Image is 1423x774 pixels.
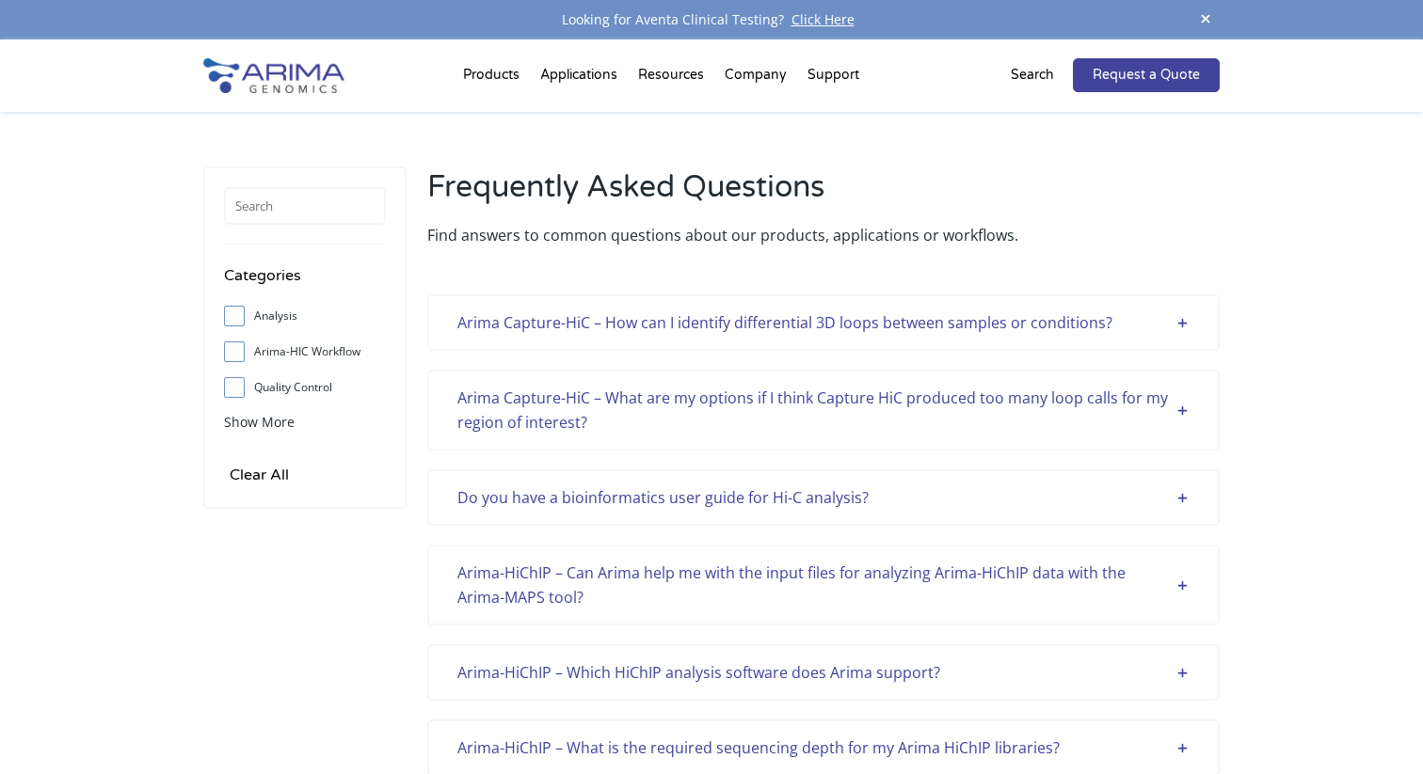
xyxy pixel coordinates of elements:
p: Search [1011,63,1054,87]
div: Arima Capture-HiC – What are my options if I think Capture HiC produced too many loop calls for m... [457,386,1190,434]
a: Request a Quote [1073,58,1220,92]
div: Arima Capture-HiC – How can I identify differential 3D loops between samples or conditions? [457,310,1190,335]
a: Click Here [784,10,862,28]
div: Arima-HiChIP – Can Arima help me with the input files for analyzing Arima-HiChIP data with the Ar... [457,561,1190,609]
span: Show More [224,413,295,431]
input: Search [224,187,386,225]
label: Arima-HIC Workflow [224,338,386,366]
label: Analysis [224,302,386,330]
img: Arima-Genomics-logo [203,58,344,93]
label: Quality Control [224,373,386,402]
p: Find answers to common questions about our products, applications or workflows. [427,223,1220,247]
input: Clear All [224,462,295,488]
h4: Categories [224,263,386,302]
div: Arima-HiChIP – What is the required sequencing depth for my Arima HiChIP libraries? [457,735,1190,760]
div: Arima-HiChIP – Which HiChIP analysis software does Arima support? [457,660,1190,685]
div: Do you have a bioinformatics user guide for Hi-C analysis? [457,485,1190,510]
h2: Frequently Asked Questions [427,166,1220,223]
div: Looking for Aventa Clinical Testing? [203,8,1220,32]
